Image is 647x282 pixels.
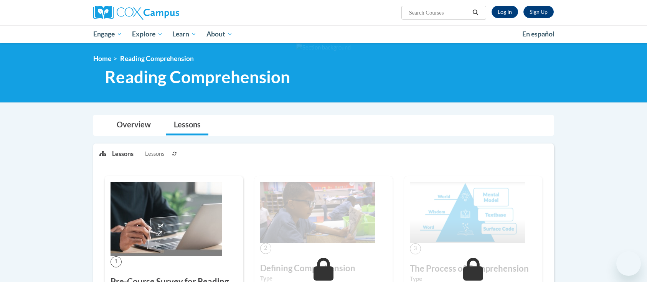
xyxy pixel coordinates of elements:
[517,26,560,42] a: En español
[166,115,208,135] a: Lessons
[93,54,111,63] a: Home
[523,6,554,18] a: Register
[120,54,194,63] span: Reading Comprehension
[93,6,179,20] img: Cox Campus
[109,115,158,135] a: Overview
[93,6,239,20] a: Cox Campus
[408,8,470,17] input: Search Courses
[132,30,163,39] span: Explore
[201,25,238,43] a: About
[492,6,518,18] a: Log In
[616,251,641,276] iframe: Button to launch messaging window
[145,150,164,158] span: Lessons
[470,8,481,17] button: Search
[410,263,536,275] h3: The Process of Comprehension
[112,150,134,158] p: Lessons
[111,256,122,267] span: 1
[206,30,233,39] span: About
[172,30,196,39] span: Learn
[167,25,201,43] a: Learn
[296,43,351,52] img: Section background
[88,25,127,43] a: Engage
[93,30,122,39] span: Engage
[105,67,290,87] span: Reading Comprehension
[111,182,222,256] img: Course Image
[260,182,375,243] img: Course Image
[82,25,565,43] div: Main menu
[522,30,555,38] span: En español
[127,25,168,43] a: Explore
[410,182,525,243] img: Course Image
[260,243,271,254] span: 2
[260,262,387,274] h3: Defining Comprehension
[410,243,421,254] span: 3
